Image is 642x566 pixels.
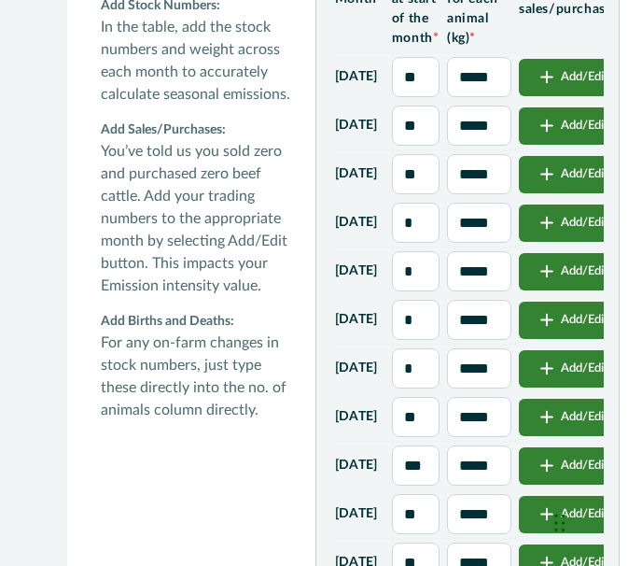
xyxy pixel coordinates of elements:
p: In the table, add the stock numbers and weight across each month to accurately calculate seasonal... [101,16,293,106]
iframe: Chat Widget [549,476,642,566]
p: Add Births and Deaths: [101,312,293,332]
p: [DATE] [335,164,377,184]
button: Add/Edit [519,59,622,96]
p: [DATE] [335,407,377,427]
p: Add Sales/Purchases: [101,120,293,140]
p: [DATE] [335,262,377,281]
button: Add/Edit [519,156,622,193]
p: [DATE] [335,359,377,378]
button: Add/Edit [519,205,622,242]
button: Add/Edit [519,253,622,290]
p: [DATE] [335,504,377,524]
p: [DATE] [335,213,377,233]
p: [DATE] [335,456,377,475]
button: Add/Edit [519,447,622,485]
button: Add/Edit [519,302,622,339]
p: For any on-farm changes in stock numbers, just type these directly into the no. of animals column... [101,332,293,421]
button: Add/Edit [519,107,622,145]
p: [DATE] [335,67,377,87]
p: [DATE] [335,116,377,135]
div: Drag [554,495,565,551]
button: Add/Edit [519,496,622,533]
p: [DATE] [335,310,377,330]
button: Add/Edit [519,350,622,388]
p: You’ve told us you sold zero and purchased zero beef cattle. Add your trading numbers to the appr... [101,140,293,297]
button: Add/Edit [519,399,622,436]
